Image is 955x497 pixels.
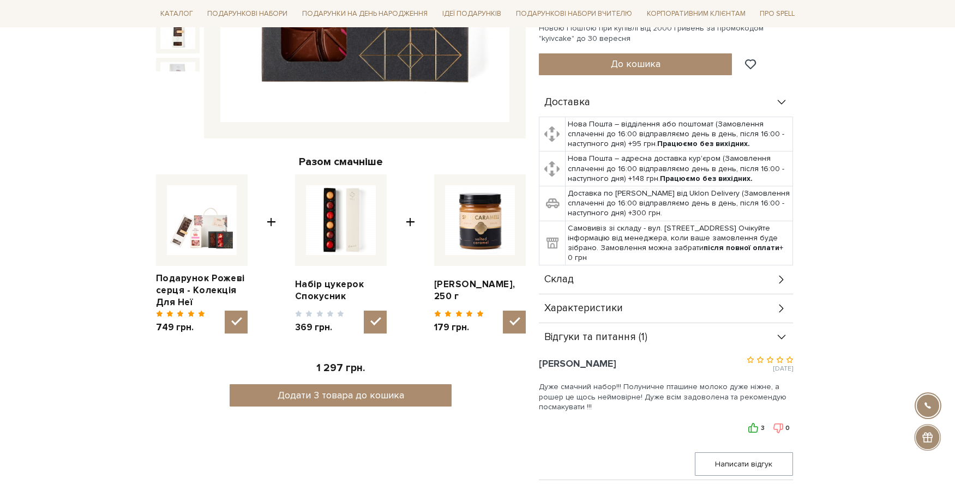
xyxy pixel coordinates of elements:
a: Ідеї подарунків [438,5,506,22]
button: 0 [770,423,793,433]
span: 0 [785,425,790,432]
td: Самовивіз зі складу - вул. [STREET_ADDRESS] Очікуйте інформацію від менеджера, коли ваше замовлен... [566,221,793,265]
a: Про Spell [755,5,799,22]
td: Нова Пошта – адресна доставка кур'єром (Замовлення сплаченні до 16:00 відправляємо день в день, п... [566,151,793,186]
b: після повної оплати [704,243,779,252]
span: + [267,174,276,334]
td: Доставка по [PERSON_NAME] від Uklon Delivery (Замовлення сплаченні до 16:00 відправляємо день в д... [566,186,793,221]
button: Додати 3 товара до кошика [230,384,452,407]
div: Дуже смачний набор!!! Полуничне пташине молоко дуже ніжне, а рошер це щось неймовірне! Дуже всім ... [539,377,793,412]
span: Відгуки та питання (1) [544,332,647,342]
span: + [406,174,415,334]
a: Подарунки на День народження [298,5,432,22]
div: Разом смачніше [156,155,526,169]
a: Подарункові набори [203,5,292,22]
a: Корпоративним клієнтам [642,5,750,22]
b: Працюємо без вихідних. [657,139,750,148]
span: 179 грн. [434,322,484,334]
span: До кошика [611,58,660,70]
a: Подарункові набори Вчителю [512,4,636,23]
img: Подарунок Рожеві серця - Колекція Для Неї [167,185,237,255]
div: [PERSON_NAME] "Київський торт" та безкоштовна доставка Новою Поштою при купівлі від 2000 гривень ... [539,14,800,44]
span: 369 грн. [295,322,345,334]
td: Нова Пошта – відділення або поштомат (Замовлення сплаченні до 16:00 відправляємо день в день, піс... [566,117,793,151]
img: Подарунок Рожеві серця [160,14,195,49]
div: [DATE] [666,354,793,374]
span: Склад [544,275,574,284]
span: Доставка [544,98,590,107]
span: Характеристики [544,304,623,313]
b: Працюємо без вихідних. [660,174,753,183]
img: Карамель солона, 250 г [445,185,515,255]
span: 3 [761,425,765,432]
a: Подарунок Рожеві серця - Колекція Для Неї [156,272,248,308]
button: 3 [745,423,768,433]
button: До кошика [539,53,732,75]
a: [PERSON_NAME], 250 г [434,278,526,302]
a: Каталог [156,5,197,22]
span: [PERSON_NAME] [539,357,616,369]
span: Написати відгук [702,453,786,475]
img: Подарунок Рожеві серця [160,62,195,97]
span: 749 грн. [156,322,206,334]
span: 1 297 грн. [316,362,365,374]
a: Набір цукерок Спокусник [295,278,387,302]
img: Набір цукерок Спокусник [306,185,376,255]
button: Написати відгук [695,452,793,476]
